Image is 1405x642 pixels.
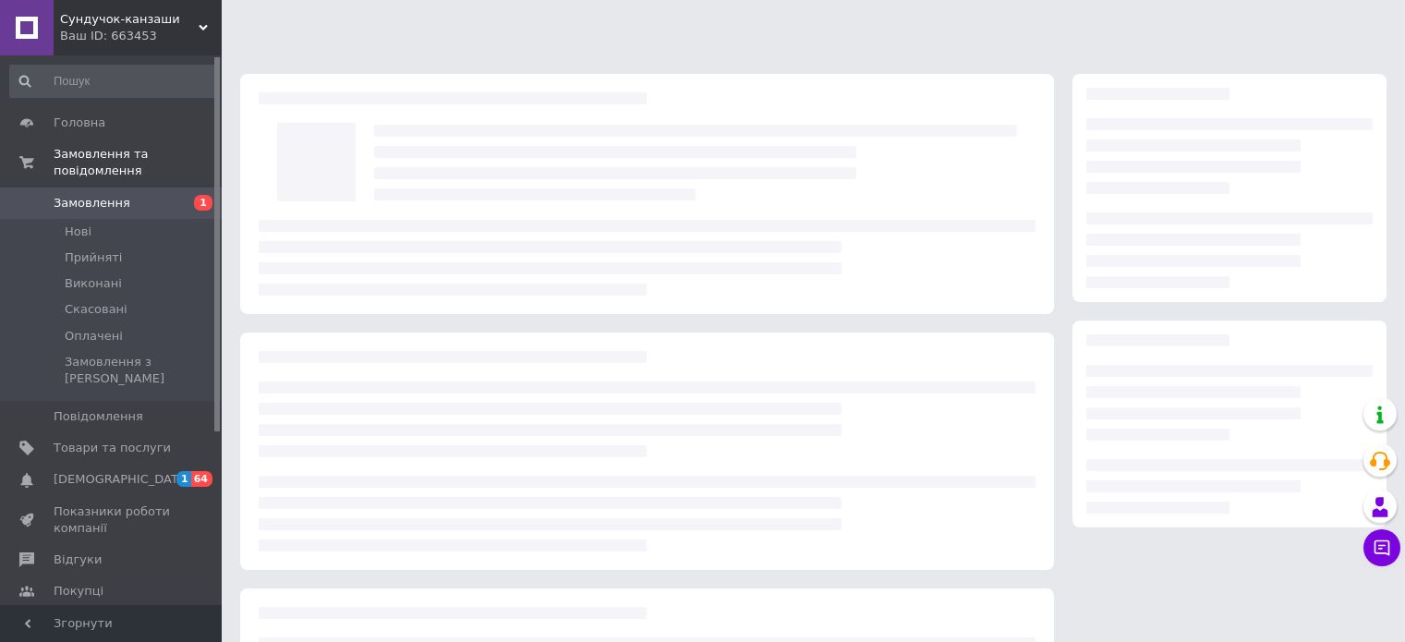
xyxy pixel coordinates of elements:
input: Пошук [9,65,218,98]
span: Покупці [54,583,103,600]
span: Товари та послуги [54,440,171,456]
span: Сундучок-канзаши [60,11,199,28]
span: Скасовані [65,301,127,318]
span: 1 [194,195,212,211]
span: Відгуки [54,551,102,568]
span: Прийняті [65,249,122,266]
div: Ваш ID: 663453 [60,28,222,44]
span: Виконані [65,275,122,292]
span: 64 [191,471,212,487]
span: Нові [65,224,91,240]
span: 1 [176,471,191,487]
span: Замовлення та повідомлення [54,146,222,179]
span: Замовлення [54,195,130,212]
span: Повідомлення [54,408,143,425]
span: Показники роботи компанії [54,503,171,537]
button: Чат з покупцем [1363,529,1400,566]
span: Замовлення з [PERSON_NAME] [65,354,216,387]
span: Головна [54,115,105,131]
span: Оплачені [65,328,123,345]
span: [DEMOGRAPHIC_DATA] [54,471,190,488]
